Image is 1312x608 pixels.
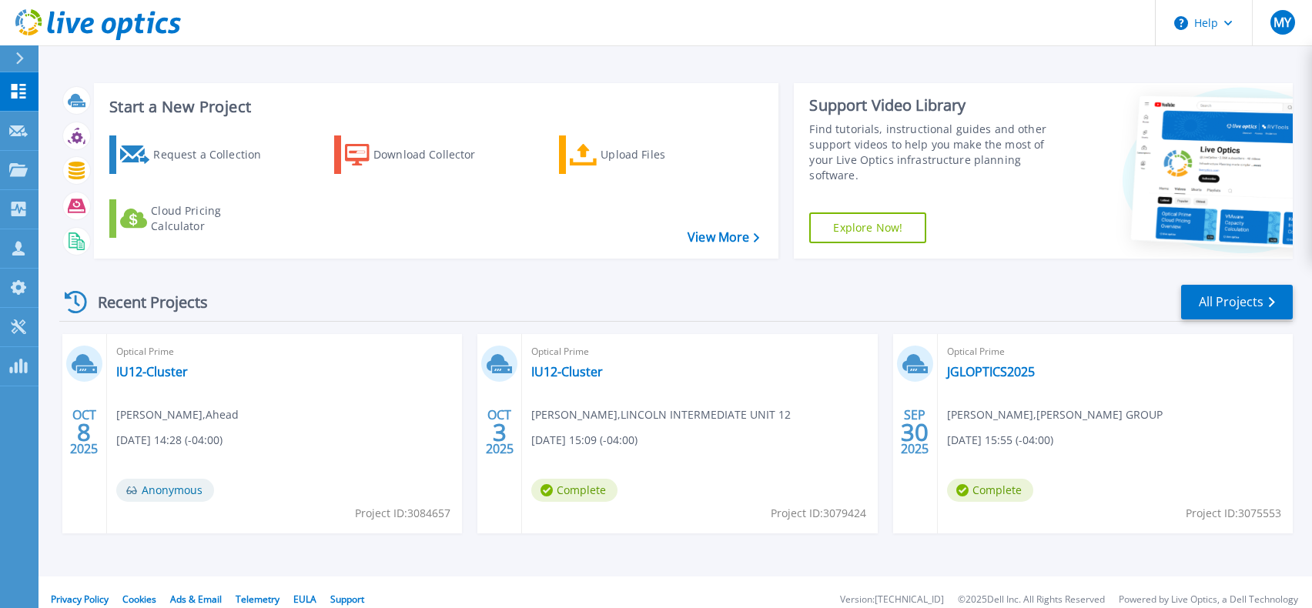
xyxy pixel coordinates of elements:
[688,230,759,245] a: View More
[77,426,91,439] span: 8
[355,505,450,522] span: Project ID: 3084657
[947,432,1053,449] span: [DATE] 15:55 (-04:00)
[373,139,497,170] div: Download Collector
[531,432,638,449] span: [DATE] 15:09 (-04:00)
[947,364,1035,379] a: JGLOPTICS2025
[236,593,279,606] a: Telemetry
[531,479,618,502] span: Complete
[531,406,791,423] span: [PERSON_NAME] , LINCOLN INTERMEDIATE UNIT 12
[334,135,506,174] a: Download Collector
[116,406,239,423] span: [PERSON_NAME] , Ahead
[116,479,214,502] span: Anonymous
[1274,16,1291,28] span: MY
[901,426,929,439] span: 30
[109,199,281,238] a: Cloud Pricing Calculator
[116,343,453,360] span: Optical Prime
[485,404,514,460] div: OCT 2025
[1181,285,1293,319] a: All Projects
[122,593,156,606] a: Cookies
[293,593,316,606] a: EULA
[170,593,222,606] a: Ads & Email
[809,95,1062,115] div: Support Video Library
[900,404,929,460] div: SEP 2025
[840,595,944,605] li: Version: [TECHNICAL_ID]
[153,139,276,170] div: Request a Collection
[809,122,1062,183] div: Find tutorials, instructional guides and other support videos to help you make the most of your L...
[809,212,926,243] a: Explore Now!
[947,343,1284,360] span: Optical Prime
[109,99,759,115] h3: Start a New Project
[531,364,603,379] a: IU12-Cluster
[947,406,1163,423] span: [PERSON_NAME] , [PERSON_NAME] GROUP
[330,593,364,606] a: Support
[1186,505,1281,522] span: Project ID: 3075553
[59,283,229,321] div: Recent Projects
[51,593,109,606] a: Privacy Policy
[1119,595,1298,605] li: Powered by Live Optics, a Dell Technology
[109,135,281,174] a: Request a Collection
[601,139,724,170] div: Upload Files
[531,343,868,360] span: Optical Prime
[69,404,99,460] div: OCT 2025
[116,432,223,449] span: [DATE] 14:28 (-04:00)
[771,505,866,522] span: Project ID: 3079424
[493,426,507,439] span: 3
[559,135,731,174] a: Upload Files
[947,479,1033,502] span: Complete
[958,595,1105,605] li: © 2025 Dell Inc. All Rights Reserved
[151,203,274,234] div: Cloud Pricing Calculator
[116,364,188,379] a: IU12-Cluster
